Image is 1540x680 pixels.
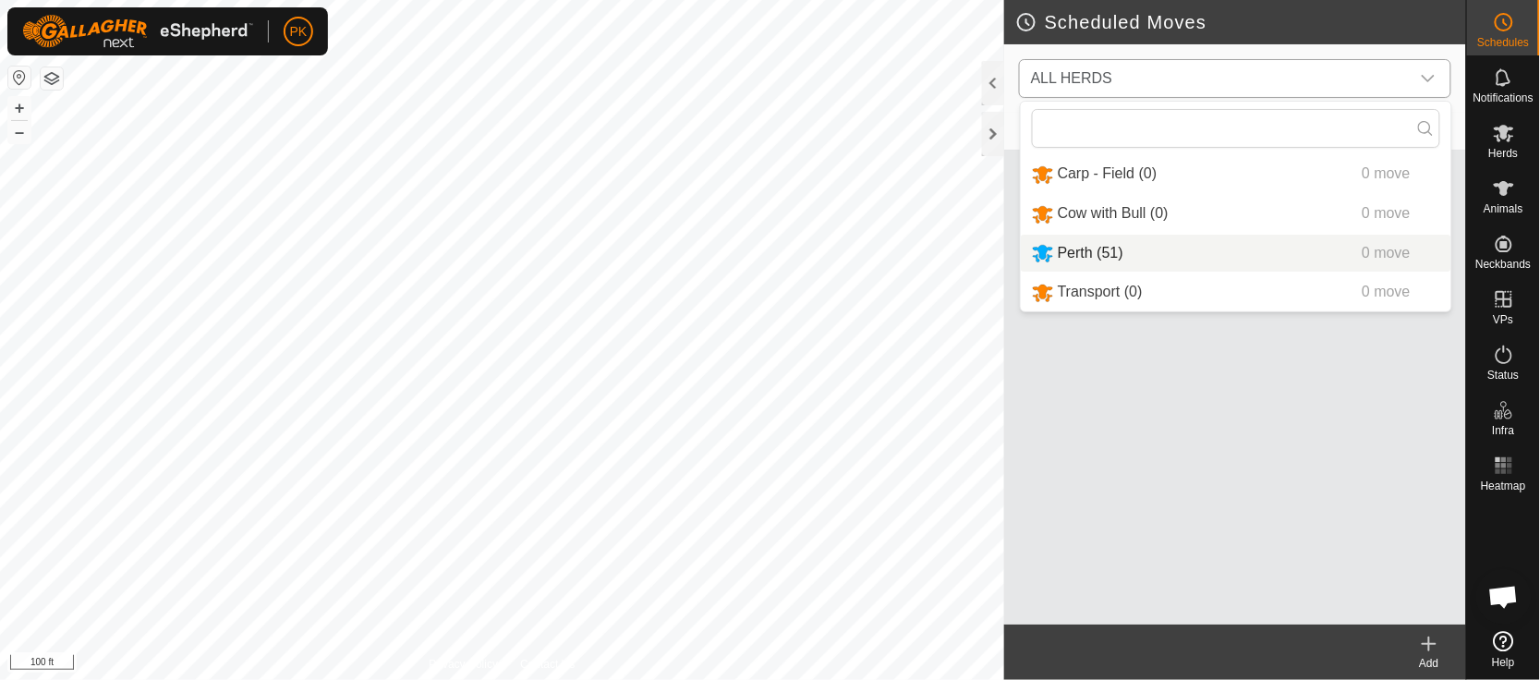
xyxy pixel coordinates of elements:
[1058,205,1169,221] span: Cow with Bull (0)
[1493,314,1513,325] span: VPs
[1021,155,1451,193] li: Carp - Field
[1481,480,1526,492] span: Heatmap
[41,67,63,90] button: Map Layers
[1362,284,1410,299] span: 0 move
[1031,70,1112,86] span: ALL HERDS
[1484,203,1523,214] span: Animals
[1021,235,1451,273] li: Perth
[1058,245,1123,261] span: Perth (51)
[1021,155,1451,311] ul: Option List
[8,121,30,143] button: –
[1362,165,1410,181] span: 0 move
[1362,205,1410,221] span: 0 move
[290,22,308,42] span: PK
[1362,245,1410,261] span: 0 move
[1487,370,1519,381] span: Status
[1058,165,1158,181] span: Carp - Field (0)
[1410,60,1447,97] div: dropdown trigger
[1015,11,1466,33] h2: Scheduled Moves
[1467,624,1540,675] a: Help
[1492,657,1515,668] span: Help
[22,15,253,48] img: Gallagher Logo
[1012,123,1278,138] span: No moves have been scheduled.
[1058,284,1143,299] span: Transport (0)
[1475,259,1531,270] span: Neckbands
[1476,569,1532,625] div: Open chat
[1021,195,1451,233] li: Cow with Bull
[429,656,498,673] a: Privacy Policy
[1024,60,1410,97] span: ALL HERDS
[1392,655,1466,672] div: Add
[1492,425,1514,436] span: Infra
[1473,92,1534,103] span: Notifications
[8,67,30,89] button: Reset Map
[1488,148,1518,159] span: Herds
[8,97,30,119] button: +
[520,656,575,673] a: Contact Us
[1021,273,1451,311] li: Transport
[1477,37,1529,48] span: Schedules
